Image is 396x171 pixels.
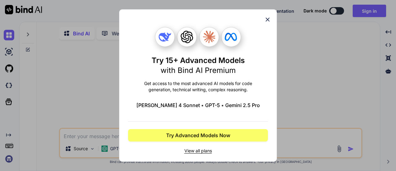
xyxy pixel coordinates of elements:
p: Get access to the most advanced AI models for code generation, technical writing, complex reasoning. [128,80,268,93]
span: View all plans [128,148,268,154]
span: GPT-5 [205,101,220,109]
span: • [201,101,204,109]
span: • [221,101,224,109]
img: Deepseek [159,31,171,43]
span: Gemini 2.5 Pro [225,101,260,109]
button: Try Advanced Models Now [128,129,268,142]
span: Try Advanced Models Now [166,132,230,139]
h1: Try 15+ Advanced Models [152,56,245,75]
span: [PERSON_NAME] 4 Sonnet [136,101,200,109]
span: with Bind AI Premium [161,66,236,75]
